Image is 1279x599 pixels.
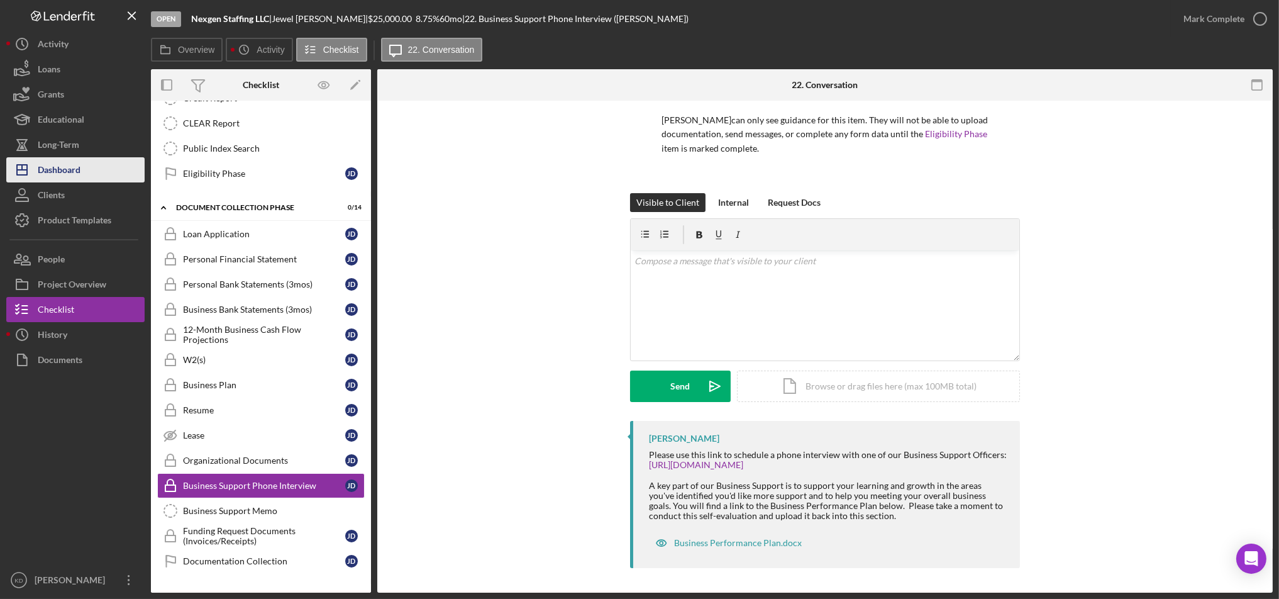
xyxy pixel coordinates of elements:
[6,347,145,372] button: Documents
[345,404,358,417] div: J D
[6,82,145,107] a: Grants
[345,555,358,568] div: J D
[630,371,731,402] button: Send
[345,278,358,291] div: J D
[183,229,345,239] div: Loan Application
[151,38,223,62] button: Overview
[345,429,358,442] div: J D
[792,80,858,90] div: 22. Conversation
[157,448,365,473] a: Organizational DocumentsJD
[345,479,358,492] div: J D
[183,481,345,491] div: Business Support Phone Interview
[6,272,145,297] button: Project Overview
[157,247,365,272] a: Personal Financial StatementJD
[157,221,365,247] a: Loan ApplicationJD
[674,538,802,548] div: Business Performance Plan.docx
[636,193,699,212] div: Visible to Client
[345,167,358,180] div: J D
[157,111,365,136] a: CLEAR Report
[178,45,214,55] label: Overview
[191,13,269,24] b: Nexgen Staffing LLC
[339,591,362,599] div: 0 / 2
[157,322,365,347] a: 12-Month Business Cash Flow ProjectionsJD
[38,322,67,350] div: History
[38,57,60,85] div: Loans
[38,297,74,325] div: Checklist
[157,347,365,372] a: W2(s)JD
[649,434,719,444] div: [PERSON_NAME]
[6,57,145,82] button: Loans
[630,193,706,212] button: Visible to Client
[296,38,367,62] button: Checklist
[1236,544,1266,574] div: Open Intercom Messenger
[176,204,330,211] div: Document Collection Phase
[183,405,345,415] div: Resume
[38,82,64,110] div: Grants
[925,128,987,139] a: Eligibility Phase
[671,371,690,402] div: Send
[345,303,358,316] div: J D
[345,530,358,542] div: J D
[718,193,749,212] div: Internal
[183,325,345,345] div: 12-Month Business Cash Flow Projections
[408,45,475,55] label: 22. Conversation
[38,132,79,160] div: Long-Term
[38,247,65,275] div: People
[339,204,362,211] div: 0 / 14
[176,591,330,599] div: Loan Approval Phase
[649,450,1007,470] div: Please use this link to schedule a phone interview with one of our Business Support Officers:
[191,14,272,24] div: |
[157,523,365,549] a: Funding Request Documents (Invoices/Receipts)JD
[157,161,365,186] a: Eligibility PhaseJD
[183,456,345,466] div: Organizational Documents
[14,577,23,584] text: KD
[38,31,69,60] div: Activity
[381,38,483,62] button: 22. Conversation
[649,481,1007,521] div: A key part of our Business Support is to support your learning and growth in the areas you've ide...
[157,498,365,523] a: Business Support Memo
[6,31,145,57] button: Activity
[761,193,827,212] button: Request Docs
[6,322,145,347] button: History
[6,208,145,233] button: Product Templates
[157,297,365,322] a: Business Bank Statements (3mos)JD
[183,254,345,264] div: Personal Financial Statement
[1183,6,1244,31] div: Mark Complete
[243,80,279,90] div: Checklist
[462,14,689,24] div: | 22. Business Support Phone Interview ([PERSON_NAME])
[38,208,111,236] div: Product Templates
[1171,6,1273,31] button: Mark Complete
[183,526,345,546] div: Funding Request Documents (Invoices/Receipts)
[183,355,345,365] div: W2(s)
[157,423,365,448] a: LeaseJD
[183,430,345,440] div: Lease
[157,136,365,161] a: Public Index Search
[6,247,145,272] a: People
[345,354,358,366] div: J D
[6,182,145,208] button: Clients
[768,193,821,212] div: Request Docs
[662,113,988,155] p: [PERSON_NAME] can only see guidance for this item. They will not be able to upload documentation,...
[183,279,345,289] div: Personal Bank Statements (3mos)
[649,459,743,470] a: [URL][DOMAIN_NAME]
[6,297,145,322] button: Checklist
[345,328,358,341] div: J D
[6,132,145,157] button: Long-Term
[345,253,358,266] div: J D
[38,157,80,186] div: Dashboard
[440,14,462,24] div: 60 mo
[38,182,65,211] div: Clients
[183,506,364,516] div: Business Support Memo
[157,549,365,574] a: Documentation CollectionJD
[345,228,358,240] div: J D
[183,143,364,154] div: Public Index Search
[31,568,113,596] div: [PERSON_NAME]
[712,193,755,212] button: Internal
